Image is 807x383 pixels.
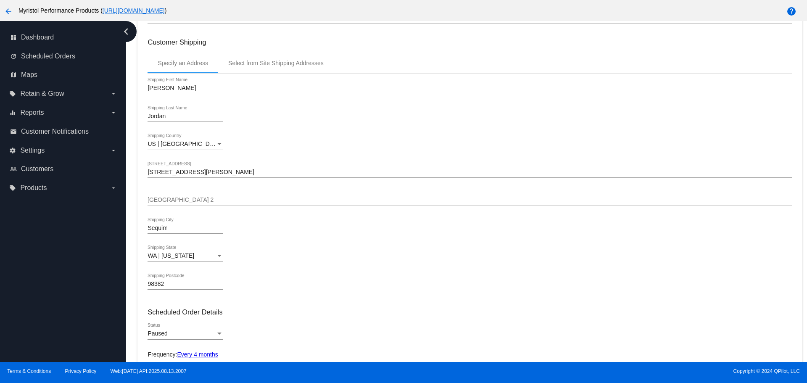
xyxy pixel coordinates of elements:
span: Reports [20,109,44,116]
i: equalizer [9,109,16,116]
span: Myristol Performance Products ( ) [18,7,166,14]
a: dashboard Dashboard [10,31,117,44]
span: US | [GEOGRAPHIC_DATA] [148,140,222,147]
a: [URL][DOMAIN_NAME] [103,7,165,14]
span: Scheduled Orders [21,53,75,60]
span: Maps [21,71,37,79]
i: arrow_drop_down [110,147,117,154]
i: local_offer [9,185,16,191]
a: Web:[DATE] API:2025.08.13.2007 [111,368,187,374]
i: arrow_drop_down [110,109,117,116]
span: Copyright © 2024 QPilot, LLC [411,368,800,374]
h3: Customer Shipping [148,38,792,46]
a: map Maps [10,68,117,82]
i: arrow_drop_down [110,90,117,97]
div: Frequency: [148,351,792,358]
a: Privacy Policy [65,368,97,374]
i: update [10,53,17,60]
input: Shipping Street 1 [148,169,792,176]
i: chevron_left [119,25,133,38]
input: Shipping Street 2 [148,197,792,203]
mat-select: Shipping State [148,253,223,259]
a: email Customer Notifications [10,125,117,138]
input: Shipping Last Name [148,113,223,120]
i: email [10,128,17,135]
div: Specify an Address [158,60,208,66]
a: Every 4 months [177,351,218,358]
span: Customer Notifications [21,128,89,135]
i: settings [9,147,16,154]
mat-select: Status [148,330,223,337]
i: people_outline [10,166,17,172]
mat-icon: help [786,6,796,16]
span: Settings [20,147,45,154]
mat-icon: arrow_back [3,6,13,16]
span: Dashboard [21,34,54,41]
a: Terms & Conditions [7,368,51,374]
a: people_outline Customers [10,162,117,176]
input: Shipping Postcode [148,281,223,288]
i: arrow_drop_down [110,185,117,191]
span: Customers [21,165,53,173]
i: dashboard [10,34,17,41]
span: WA | [US_STATE] [148,252,194,259]
input: Shipping First Name [148,85,223,92]
span: Paused [148,330,167,337]
div: Select from Site Shipping Addresses [228,60,323,66]
a: update Scheduled Orders [10,50,117,63]
i: local_offer [9,90,16,97]
span: Retain & Grow [20,90,64,98]
i: map [10,71,17,78]
h3: Scheduled Order Details [148,308,792,316]
input: Shipping City [148,225,223,232]
mat-select: Shipping Country [148,141,223,148]
span: Products [20,184,47,192]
